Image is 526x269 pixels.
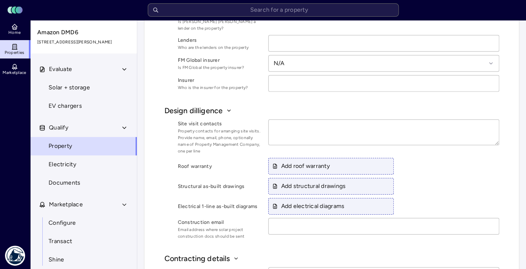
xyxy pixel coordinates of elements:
[178,182,262,190] label: Structural as-built drawings
[272,182,346,191] span: Add structural drawings
[30,97,137,115] a: EV chargers
[49,237,72,246] span: Transact
[178,76,262,84] label: Insurer
[31,195,138,214] button: Marketplace
[178,162,262,170] label: Roof warranty
[178,119,262,128] label: Site visit contacts
[178,226,262,240] span: Email address where solar project construction docs should be sent
[49,123,68,132] span: Qualify
[30,251,137,269] a: Shine
[272,162,330,171] span: Add roof warranty
[49,160,76,169] span: Electricity
[5,50,25,55] span: Properties
[31,60,138,79] button: Evaluate
[164,105,499,116] button: Design dilligence
[8,30,21,35] span: Home
[30,174,137,192] a: Documents
[178,44,262,51] span: Who are the lenders on the property
[37,39,131,46] span: [STREET_ADDRESS][PERSON_NAME]
[49,102,82,111] span: EV chargers
[30,232,137,251] a: Transact
[178,64,262,71] span: Is FM Global the property insurer?
[49,178,80,188] span: Documents
[49,218,76,228] span: Configure
[164,105,223,116] span: Design dilligence
[178,202,262,211] label: Electrical 1-line as-built diagrams
[49,83,90,92] span: Solar + storage
[178,128,262,155] span: Property contacts for arranging site visits. Provide name, email, phone, optionally name of Prope...
[164,253,499,264] button: Contracting details
[178,56,262,64] label: FM Global insurer
[30,214,137,232] a: Configure
[37,28,131,37] span: Amazon DMD6
[49,200,83,209] span: Marketplace
[178,218,262,226] label: Construction email
[49,65,72,74] span: Evaluate
[30,79,137,97] a: Solar + storage
[178,84,262,91] span: Who is the insurer for the property?
[178,36,262,44] label: Lenders
[178,18,262,32] span: Is [PERSON_NAME] [PERSON_NAME] a lender on the property?
[5,246,25,266] img: PGIM
[3,70,26,75] span: Marketplace
[30,155,137,174] a: Electricity
[30,137,137,155] a: Property
[49,142,72,151] span: Property
[164,253,230,264] span: Contracting details
[148,3,399,17] input: Search for a property
[49,255,64,264] span: Shine
[272,202,345,211] span: Add electrical diagrams
[31,119,138,137] button: Qualify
